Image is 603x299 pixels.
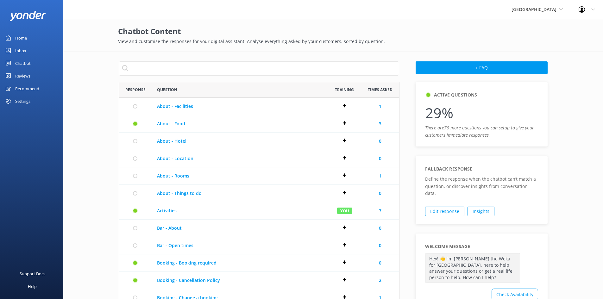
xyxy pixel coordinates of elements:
[157,207,323,214] a: Activities
[119,202,399,220] div: row
[119,237,399,254] div: row
[119,150,399,167] div: row
[434,91,477,98] h5: Active Questions
[425,165,472,172] h5: Fallback response
[9,11,46,21] img: yonder-white-logo.png
[425,102,538,124] p: 29%
[119,98,399,115] div: row
[118,25,549,37] h2: Chatbot Content
[512,6,556,12] span: [GEOGRAPHIC_DATA]
[368,87,393,93] span: Times Asked
[157,172,323,179] a: About - Rooms
[157,87,177,93] span: Question
[119,115,399,133] div: row
[15,32,27,44] div: Home
[379,225,381,232] a: 0
[379,190,381,197] a: 0
[119,272,399,289] div: row
[118,38,549,45] p: View and customise the responses for your digital assistant. Analyse everything asked by your cus...
[379,277,381,284] a: 2
[379,138,381,145] a: 0
[425,243,470,250] h5: Welcome Message
[157,277,323,284] a: Booking - Cancellation Policy
[157,225,323,232] a: Bar - About
[379,155,381,162] a: 0
[119,220,399,237] div: row
[28,280,37,293] div: Help
[468,207,494,216] a: Insights
[119,254,399,272] div: row
[157,242,323,249] a: Bar - Open times
[157,103,323,110] a: About - Facilities
[15,57,31,70] div: Chatbot
[335,87,354,93] span: Training
[425,207,464,216] a: Edit response
[425,253,520,283] p: Hey! 👋 I'm [PERSON_NAME] the Weka for [GEOGRAPHIC_DATA], here to help answer your questions or ge...
[15,82,39,95] div: Recommend
[157,155,323,162] a: About - Location
[379,207,381,214] a: 7
[416,61,548,74] button: + FAQ
[379,103,381,110] a: 1
[20,267,45,280] div: Support Docs
[379,172,381,179] a: 1
[15,70,30,82] div: Reviews
[379,242,381,249] a: 0
[379,259,381,266] a: 0
[15,44,26,57] div: Inbox
[125,87,146,93] span: Response
[157,138,323,145] a: About - Hotel
[157,259,323,266] a: Booking - Booking required
[157,120,323,127] a: About - Food
[119,167,399,185] div: row
[119,185,399,202] div: row
[337,207,352,214] div: You
[157,190,323,197] a: About - Things to do
[119,133,399,150] div: row
[15,95,30,108] div: Settings
[379,120,381,127] a: 3
[425,125,534,138] i: There are 76 more questions you can setup to give your customers immediate responses.
[425,176,538,197] p: Define the response when the chatbot can’t match a question, or discover insights from conversati...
